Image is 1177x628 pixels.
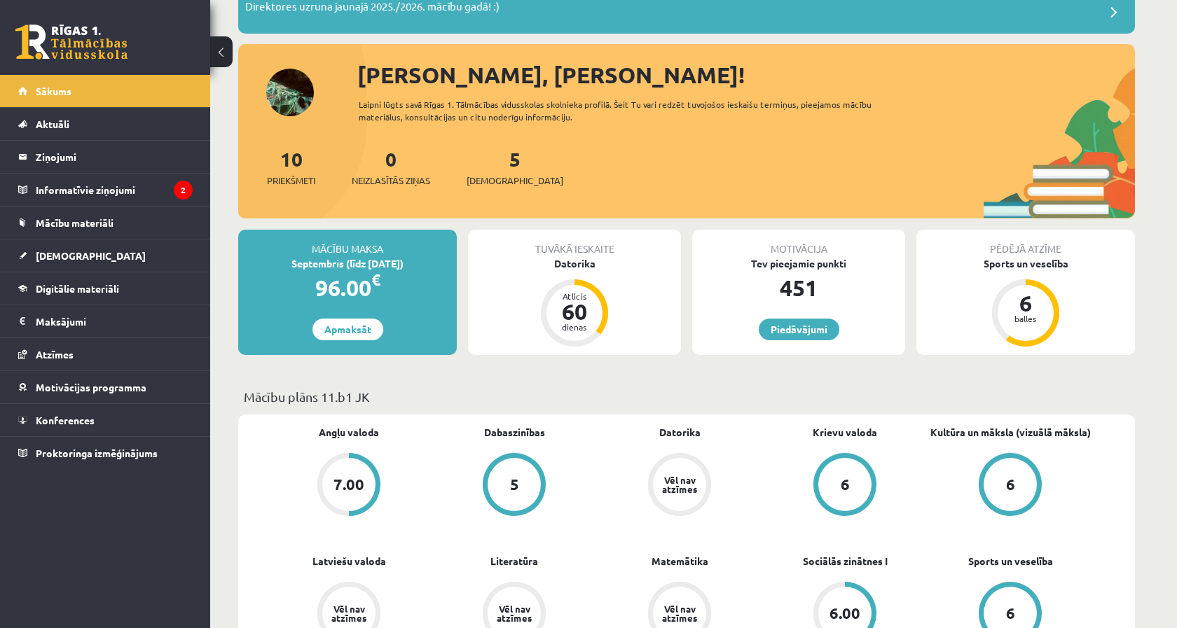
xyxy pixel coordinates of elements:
[484,425,545,440] a: Dabaszinības
[467,174,563,188] span: [DEMOGRAPHIC_DATA]
[762,453,928,519] a: 6
[36,282,119,295] span: Digitālie materiāli
[432,453,597,519] a: 5
[841,477,850,492] div: 6
[333,477,364,492] div: 7.00
[36,348,74,361] span: Atzīmes
[968,554,1053,568] a: Sports un veselība
[1006,606,1015,621] div: 6
[36,414,95,426] span: Konferences
[692,271,905,305] div: 451
[18,75,193,107] a: Sākums
[18,272,193,305] a: Digitālie materiāli
[928,453,1093,519] a: 6
[18,207,193,239] a: Mācību materiāli
[495,604,534,622] div: Vēl nav atzīmes
[652,554,708,568] a: Matemātika
[267,146,315,188] a: 10Priekšmeti
[238,256,457,271] div: Septembris (līdz [DATE])
[18,371,193,403] a: Motivācijas programma
[36,447,158,459] span: Proktoringa izmēģinājums
[692,230,905,256] div: Motivācija
[244,387,1129,406] p: Mācību plāns 11.b1 JK
[553,300,596,323] div: 60
[18,305,193,337] a: Maksājumi
[830,606,860,621] div: 6.00
[36,305,193,337] legend: Maksājumi
[18,338,193,370] a: Atzīmes
[352,146,430,188] a: 0Neizlasītās ziņas
[468,256,681,349] a: Datorika Atlicis 60 dienas
[510,477,519,492] div: 5
[238,271,457,305] div: 96.00
[468,230,681,256] div: Tuvākā ieskaite
[371,270,380,290] span: €
[18,141,193,173] a: Ziņojumi
[312,319,383,340] a: Apmaksāt
[36,249,146,262] span: [DEMOGRAPHIC_DATA]
[312,554,386,568] a: Latviešu valoda
[916,230,1135,256] div: Pēdējā atzīme
[36,85,71,97] span: Sākums
[597,453,762,519] a: Vēl nav atzīmes
[803,554,888,568] a: Sociālās zinātnes I
[238,230,457,256] div: Mācību maksa
[15,25,128,60] a: Rīgas 1. Tālmācības vidusskola
[352,174,430,188] span: Neizlasītās ziņas
[1006,477,1015,492] div: 6
[1005,314,1047,323] div: balles
[692,256,905,271] div: Tev pieejamie punkti
[468,256,681,271] div: Datorika
[18,108,193,140] a: Aktuāli
[813,425,877,440] a: Krievu valoda
[329,604,369,622] div: Vēl nav atzīmes
[916,256,1135,349] a: Sports un veselība 6 balles
[553,323,596,331] div: dienas
[36,174,193,206] legend: Informatīvie ziņojumi
[660,604,699,622] div: Vēl nav atzīmes
[467,146,563,188] a: 5[DEMOGRAPHIC_DATA]
[36,216,113,229] span: Mācību materiāli
[18,239,193,272] a: [DEMOGRAPHIC_DATA]
[930,425,1091,440] a: Kultūra un māksla (vizuālā māksla)
[174,181,193,200] i: 2
[916,256,1135,271] div: Sports un veselība
[660,475,699,494] div: Vēl nav atzīmes
[759,319,839,340] a: Piedāvājumi
[357,58,1135,92] div: [PERSON_NAME], [PERSON_NAME]!
[490,554,538,568] a: Literatūra
[659,425,701,440] a: Datorika
[1005,292,1047,314] div: 6
[319,425,379,440] a: Angļu valoda
[36,118,69,130] span: Aktuāli
[36,141,193,173] legend: Ziņojumi
[36,381,146,393] span: Motivācijas programma
[267,174,315,188] span: Priekšmeti
[18,174,193,206] a: Informatīvie ziņojumi2
[553,292,596,300] div: Atlicis
[18,404,193,436] a: Konferences
[359,98,897,123] div: Laipni lūgts savā Rīgas 1. Tālmācības vidusskolas skolnieka profilā. Šeit Tu vari redzēt tuvojošo...
[266,453,432,519] a: 7.00
[18,437,193,469] a: Proktoringa izmēģinājums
